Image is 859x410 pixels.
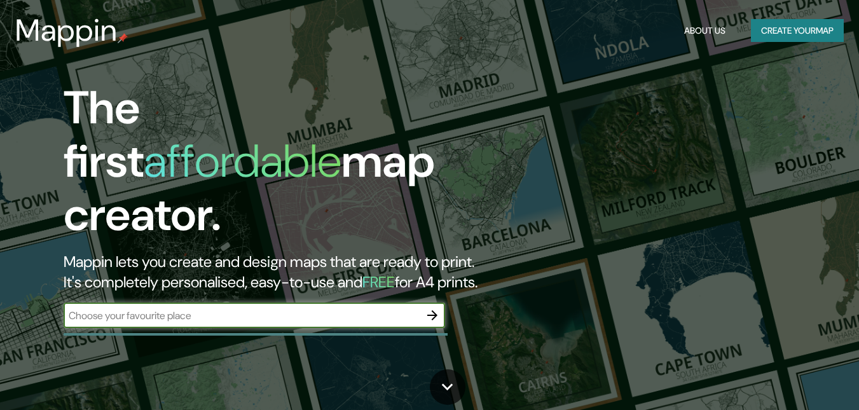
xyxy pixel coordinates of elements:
img: mappin-pin [118,33,128,43]
h2: Mappin lets you create and design maps that are ready to print. It's completely personalised, eas... [64,252,493,292]
button: Create yourmap [751,19,844,43]
h1: affordable [144,132,341,191]
h1: The first map creator. [64,81,493,252]
h3: Mappin [15,13,118,48]
button: About Us [679,19,731,43]
h5: FREE [362,272,395,292]
input: Choose your favourite place [64,308,420,323]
